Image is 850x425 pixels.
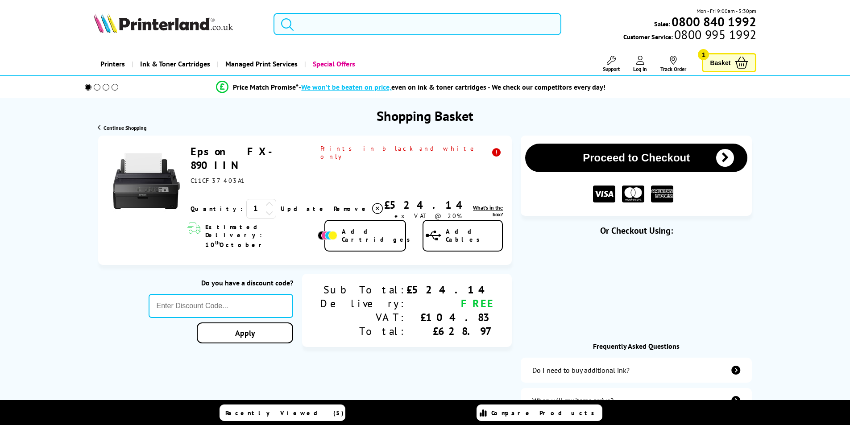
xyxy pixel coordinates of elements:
div: Or Checkout Using: [521,225,752,236]
a: Epson FX-890IIN [191,144,282,172]
a: items-arrive [521,388,752,413]
span: Prints in black and white only [320,144,503,161]
a: Basket 1 [702,53,756,72]
a: lnk_inthebox [472,204,503,218]
img: Add Cartridges [318,231,337,240]
div: Total: [320,324,406,338]
span: Price Match Promise* [233,83,299,91]
div: £628.97 [406,324,494,338]
a: Delete item from your basket [334,202,384,215]
a: Ink & Toner Cartridges [132,53,217,75]
span: Customer Service: [623,30,756,41]
div: VAT: [320,310,406,324]
div: Delivery: [320,297,406,310]
sup: th [215,239,220,246]
a: Special Offers [304,53,362,75]
img: VISA [593,186,615,203]
a: Managed Print Services [217,53,304,75]
span: Add Cables [446,227,502,243]
div: - even on ink & toner cartridges - We check our competitors every day! [299,83,605,91]
b: 0800 840 1992 [672,13,756,30]
a: Apply [197,322,293,343]
div: Amazon Pay - Use your Amazon account [547,296,726,327]
span: Support [603,66,620,72]
iframe: PayPal [547,251,726,271]
a: Printers [94,53,132,75]
span: Basket [710,57,730,69]
span: Mon - Fri 9:00am - 5:30pm [697,7,756,15]
div: Frequently Asked Questions [521,342,752,351]
a: Recently Viewed (5) [220,404,345,421]
span: Recently Viewed (5) [225,409,344,417]
div: When will my items arrive? [532,396,614,405]
span: Estimated Delivery: 10 October [205,223,315,249]
img: MASTER CARD [622,186,644,203]
span: Sales: [654,20,670,28]
span: Continue Shopping [104,124,146,131]
span: We won’t be beaten on price, [301,83,391,91]
img: Epson FX-890IIN [113,148,180,215]
a: Support [603,56,620,72]
div: £104.83 [406,310,494,324]
div: £524.14 [384,198,472,212]
div: FREE [406,297,494,310]
span: 1 [698,49,709,60]
button: Proceed to Checkout [525,144,747,172]
input: Enter Discount Code... [149,294,294,318]
div: Do I need to buy additional ink? [532,366,630,375]
a: Continue Shopping [98,124,146,131]
div: Sub Total: [320,283,406,297]
a: Update [281,205,327,213]
a: Log In [633,56,647,72]
h1: Shopping Basket [377,107,473,124]
div: £524.14 [406,283,494,297]
span: C11CF37403A1 [191,177,245,185]
img: American Express [651,186,673,203]
span: Log In [633,66,647,72]
span: ex VAT @ 20% [394,212,462,220]
span: Compare Products [491,409,599,417]
span: Ink & Toner Cartridges [140,53,210,75]
span: Quantity: [191,205,243,213]
span: What's in the box? [473,204,503,218]
span: 0800 995 1992 [673,30,756,39]
div: Do you have a discount code? [149,278,294,287]
img: Printerland Logo [94,13,233,33]
li: modal_Promise [73,79,750,95]
a: additional-ink [521,358,752,383]
span: Remove [334,205,369,213]
a: Track Order [660,56,686,72]
a: Printerland Logo [94,13,263,35]
a: 0800 840 1992 [670,17,756,26]
span: Add Cartridges [342,227,415,243]
a: Compare Products [477,404,602,421]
